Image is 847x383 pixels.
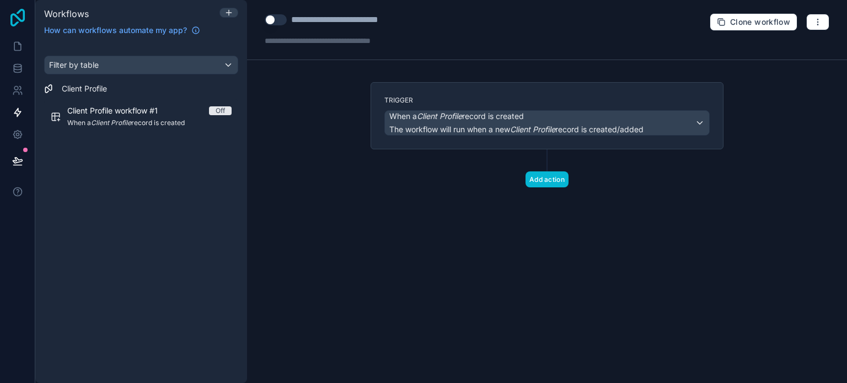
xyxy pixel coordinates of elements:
[417,111,462,121] em: Client Profile
[526,171,569,187] button: Add action
[730,17,790,27] span: Clone workflow
[389,125,644,134] span: The workflow will run when a new record is created/added
[510,125,555,134] em: Client Profile
[384,96,710,105] label: Trigger
[389,111,524,122] span: When a record is created
[710,13,797,31] button: Clone workflow
[40,25,205,36] a: How can workflows automate my app?
[44,25,187,36] span: How can workflows automate my app?
[44,8,89,19] span: Workflows
[384,110,710,136] button: When aClient Profilerecord is createdThe workflow will run when a newClient Profilerecord is crea...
